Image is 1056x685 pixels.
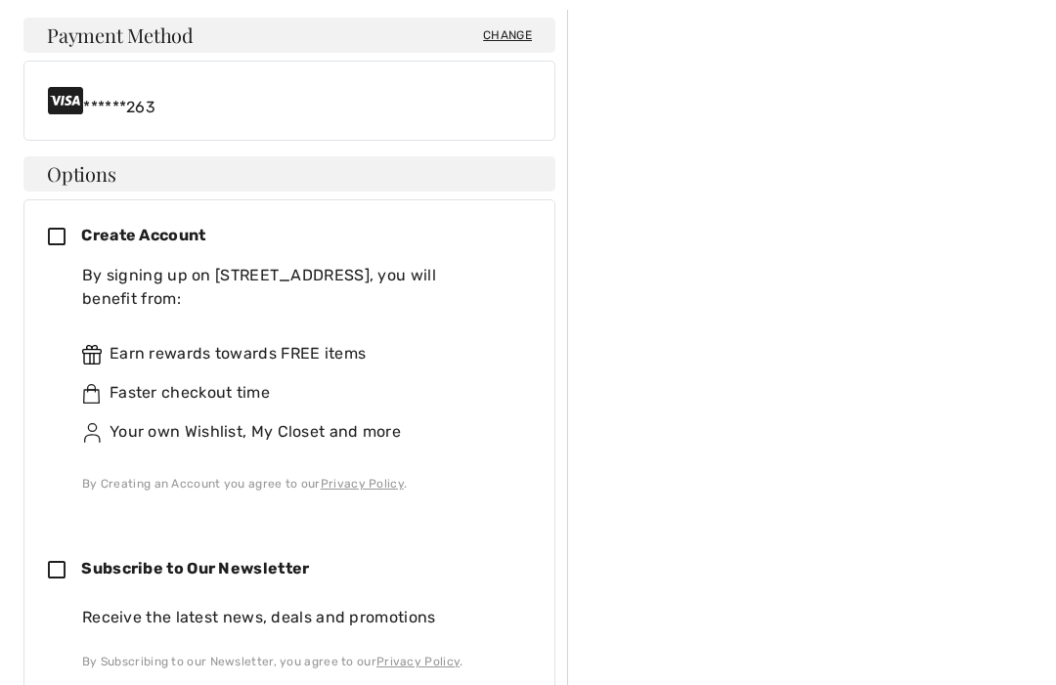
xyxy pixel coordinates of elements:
div: Earn rewards towards FREE items [82,342,515,365]
img: faster.svg [82,384,102,404]
span: Subscribe to Our Newsletter [81,559,309,578]
div: By signing up on [STREET_ADDRESS], you will benefit from: [82,264,515,311]
a: Privacy Policy [321,477,404,491]
span: Change [483,26,532,44]
a: Privacy Policy [376,655,460,668]
span: Payment Method [47,25,194,45]
h4: Options [23,156,555,192]
div: By Subscribing to our Newsletter, you agree to our . [82,653,531,670]
div: Your own Wishlist, My Closet and more [82,420,515,444]
div: Receive the latest news, deals and promotions [82,606,531,629]
div: Faster checkout time [82,381,515,405]
img: rewards.svg [82,345,102,364]
img: ownWishlist.svg [82,423,102,443]
span: Create Account [81,226,205,244]
div: By Creating an Account you agree to our . [82,475,515,492]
